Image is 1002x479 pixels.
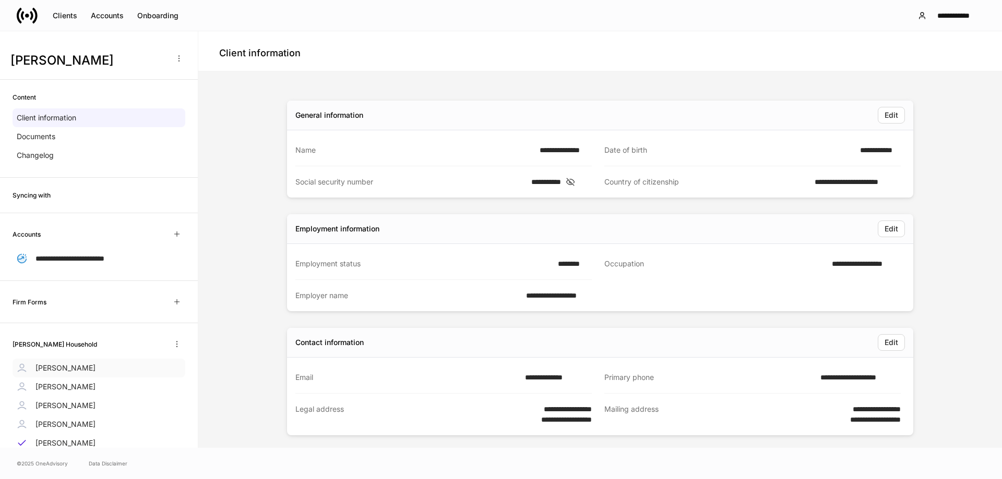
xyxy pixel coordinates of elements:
[35,438,96,448] p: [PERSON_NAME]
[13,190,51,200] h6: Syncing with
[295,110,363,120] div: General information
[295,145,533,155] div: Name
[295,372,519,383] div: Email
[13,297,46,307] h6: Firm Forms
[84,7,130,24] button: Accounts
[13,92,36,102] h6: Content
[17,150,54,161] p: Changelog
[604,259,826,269] div: Occupation
[91,10,124,21] div: Accounts
[295,224,379,234] div: Employment information
[295,177,525,187] div: Social security number
[130,7,185,24] button: Onboarding
[10,52,166,69] h3: [PERSON_NAME]
[13,146,185,165] a: Changelog
[885,224,898,234] div: Edit
[17,131,55,142] p: Documents
[604,404,824,425] div: Mailing address
[35,400,96,411] p: [PERSON_NAME]
[35,382,96,392] p: [PERSON_NAME]
[885,110,898,120] div: Edit
[13,415,185,434] a: [PERSON_NAME]
[219,47,301,59] h4: Client information
[878,220,905,237] button: Edit
[17,113,76,123] p: Client information
[604,372,814,383] div: Primary phone
[878,107,905,124] button: Edit
[89,459,127,468] a: Data Disclaimer
[295,290,520,301] div: Employer name
[137,10,178,21] div: Onboarding
[878,334,905,351] button: Edit
[13,396,185,415] a: [PERSON_NAME]
[295,404,515,425] div: Legal address
[295,259,552,269] div: Employment status
[35,363,96,373] p: [PERSON_NAME]
[13,339,97,349] h6: [PERSON_NAME] Household
[35,419,96,429] p: [PERSON_NAME]
[604,177,808,187] div: Country of citizenship
[13,108,185,127] a: Client information
[53,10,77,21] div: Clients
[885,337,898,348] div: Edit
[604,145,854,155] div: Date of birth
[13,377,185,396] a: [PERSON_NAME]
[13,229,41,239] h6: Accounts
[17,459,68,468] span: © 2025 OneAdvisory
[13,127,185,146] a: Documents
[295,337,364,348] div: Contact information
[13,359,185,377] a: [PERSON_NAME]
[13,434,185,452] a: [PERSON_NAME]
[46,7,84,24] button: Clients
